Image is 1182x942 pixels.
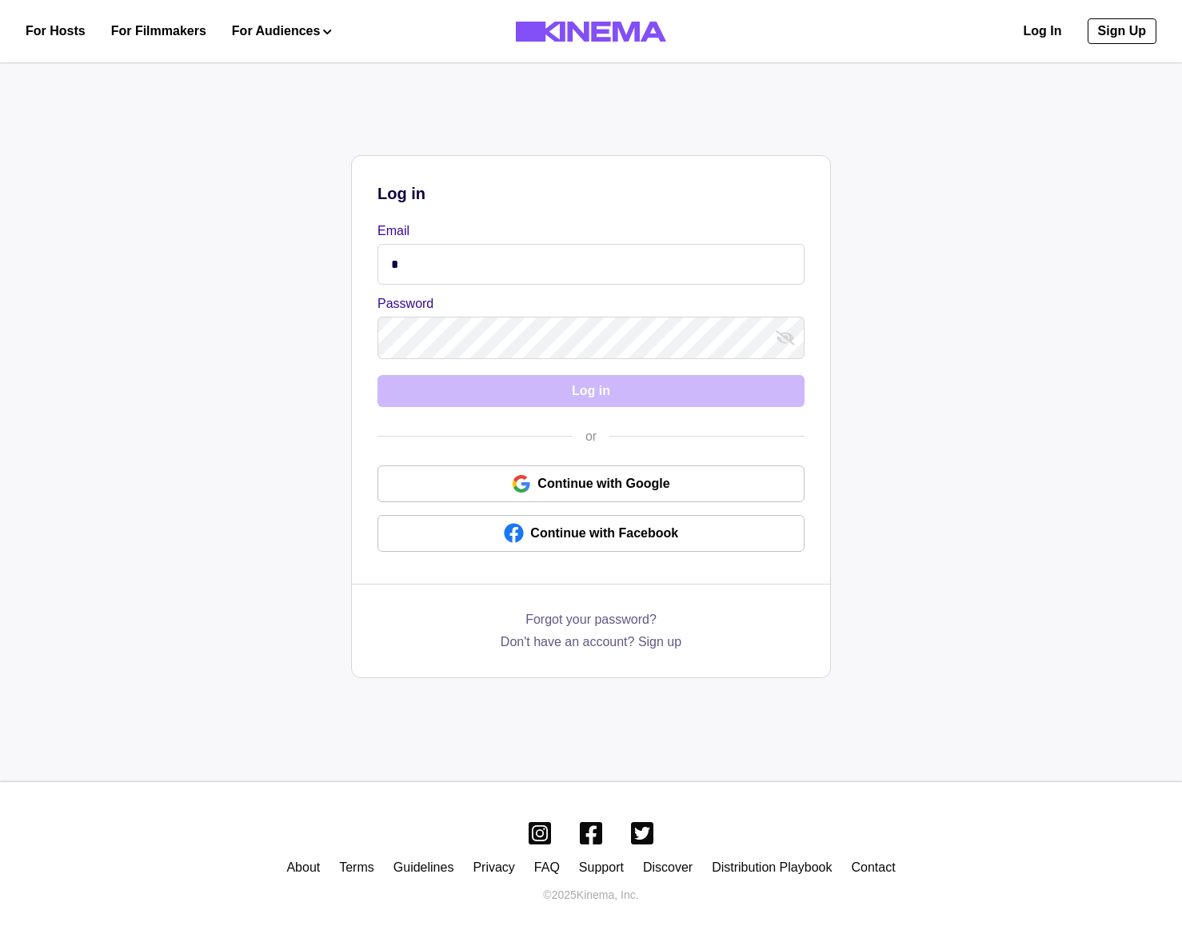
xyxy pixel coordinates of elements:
[393,860,454,874] a: Guidelines
[377,515,805,552] a: Continue with Facebook
[377,375,805,407] button: Log in
[534,860,560,874] a: FAQ
[643,860,693,874] a: Discover
[1024,22,1062,41] a: Log In
[851,860,895,874] a: Contact
[712,860,832,874] a: Distribution Playbook
[232,22,332,41] button: For Audiences
[377,294,795,313] label: Password
[377,465,805,502] a: Continue with Google
[377,222,795,241] label: Email
[543,887,638,904] p: © 2025 Kinema, Inc.
[501,633,681,652] a: Don't have an account? Sign up
[377,182,805,206] p: Log in
[26,22,86,41] a: For Hosts
[473,860,514,874] a: Privacy
[579,860,624,874] a: Support
[773,325,798,351] button: show password
[111,22,206,41] a: For Filmmakers
[286,860,320,874] a: About
[1088,18,1156,44] a: Sign Up
[339,860,374,874] a: Terms
[573,427,609,446] div: or
[525,610,657,633] a: Forgot your password?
